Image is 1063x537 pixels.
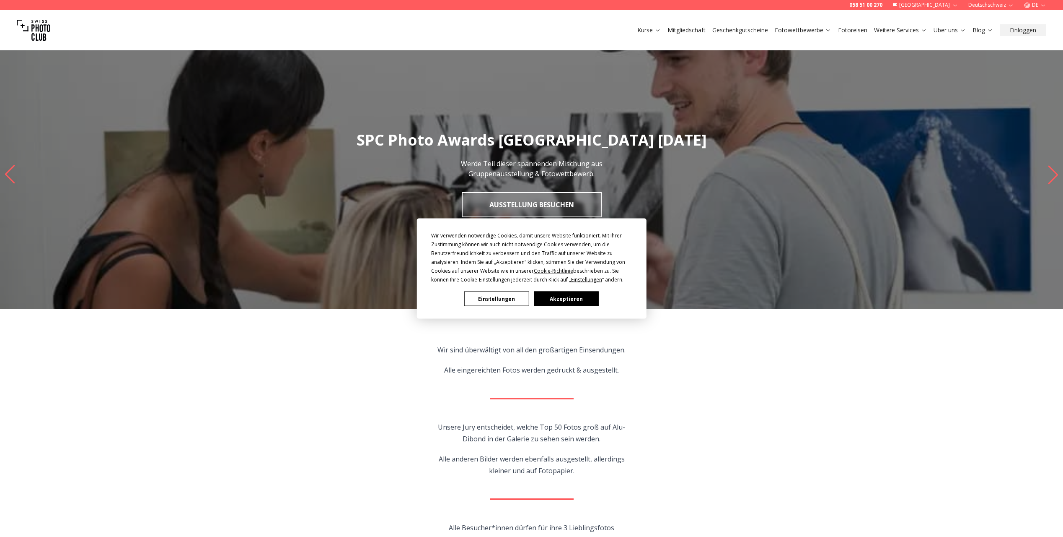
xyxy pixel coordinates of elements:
span: Cookie-Richtlinie [534,267,573,274]
div: Wir verwenden notwendige Cookies, damit unsere Website funktioniert. Mit Ihrer Zustimmung können ... [431,231,632,284]
span: Einstellungen [571,276,602,283]
button: Einstellungen [464,292,529,306]
div: Cookie Consent Prompt [416,219,646,319]
button: Akzeptieren [534,292,598,306]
